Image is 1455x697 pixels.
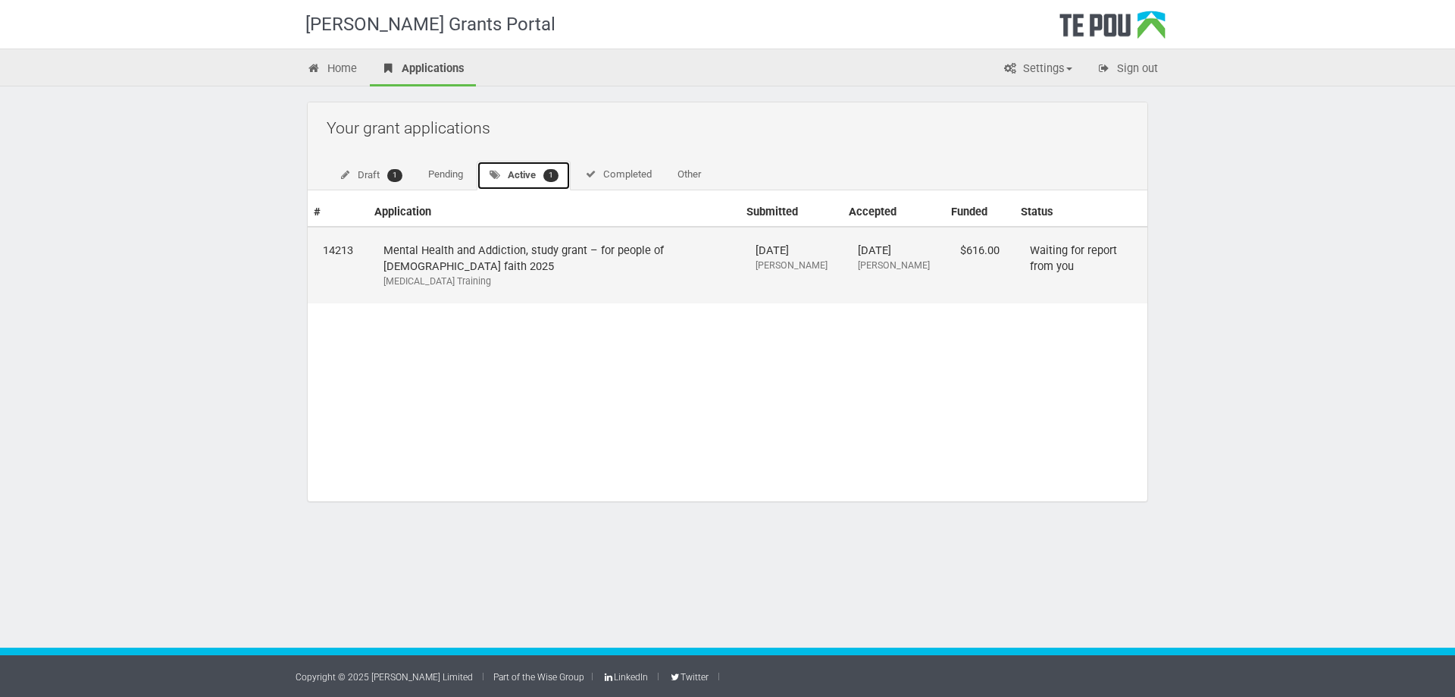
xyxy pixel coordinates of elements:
[387,169,402,182] span: 1
[602,672,648,683] a: LinkedIn
[296,53,368,86] a: Home
[945,198,1015,227] th: Funded
[945,227,1015,303] td: $616.00
[1015,198,1147,227] th: Status
[572,161,664,190] a: Completed
[370,53,476,86] a: Applications
[296,672,473,683] a: Copyright © 2025 [PERSON_NAME] Limited
[543,169,559,182] span: 1
[858,259,930,272] div: [PERSON_NAME]
[477,161,571,190] a: Active
[665,161,713,190] a: Other
[756,259,828,272] div: [PERSON_NAME]
[1059,11,1166,49] div: Te Pou Logo
[1085,53,1169,86] a: Sign out
[991,53,1084,86] a: Settings
[493,672,584,683] a: Part of the Wise Group
[308,198,368,227] th: #
[327,161,415,190] a: Draft
[1015,227,1147,303] td: Waiting for report from you
[368,198,740,227] th: Application
[740,227,843,303] td: [DATE]
[416,161,475,190] a: Pending
[368,227,740,303] td: Mental Health and Addiction, study grant – for people of [DEMOGRAPHIC_DATA] faith 2025
[308,227,368,303] td: 14213
[740,198,843,227] th: Submitted
[383,275,725,288] div: [MEDICAL_DATA] Training
[668,672,708,683] a: Twitter
[327,110,1136,146] h2: Your grant applications
[843,227,945,303] td: [DATE]
[843,198,945,227] th: Accepted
